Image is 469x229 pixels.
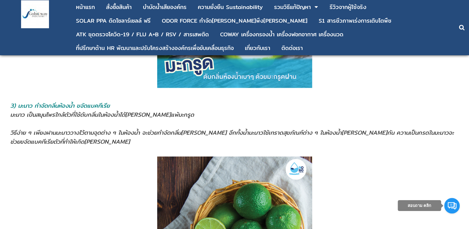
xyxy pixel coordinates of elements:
[106,4,132,10] div: สั่งซื้อสินค้า
[21,0,49,28] img: large-1644130236041.jpg
[76,45,234,51] div: ที่ปรึกษาด้าน HR พัฒนาและปรับโครงสร้างองค์กรเพื่อขับเคลื่อนธุรกิจ
[274,4,311,10] div: รวมวิธีแก้ปัญหา
[408,203,431,208] span: สอบถาม คลิก
[76,29,209,40] a: ATK ชุดตรวจโควิด-19 / FLU A+B / RSV / สารเสพติด
[274,1,311,13] a: รวมวิธีแก้ปัญหา
[76,1,95,13] a: หน้าแรก
[319,18,392,24] div: S1 สารชีวภาพเร่งการเติบโตพืช
[10,101,110,110] span: 3) มะนาว กำจัดกลิ่นห้องนํ้า ขจัดแบคทีเรีย
[220,32,343,37] div: COWAY เครื่องกรองน้ำ เครื่องฟอกอากาศ เครื่องนวด
[220,29,343,40] a: COWAY เครื่องกรองน้ำ เครื่องฟอกอากาศ เครื่องนวด
[319,15,392,27] a: S1 สารชีวภาพเร่งการเติบโตพืช
[281,45,303,51] div: ติดต่อเรา
[162,15,308,27] a: ODOR FORCE กำจัด[PERSON_NAME]พึง[PERSON_NAME]
[106,1,132,13] a: สั่งซื้อสินค้า
[76,42,234,54] a: ที่ปรึกษาด้าน HR พัฒนาและปรับโครงสร้างองค์กรเพื่อขับเคลื่อนธุรกิจ
[198,4,263,10] div: ความยั่งยืน Sustainability
[76,15,151,27] a: SOLAR PPA ติดโซลาร์เซลล์ ฟรี
[143,1,187,13] a: บําบัดน้ำเสียองค์กร
[76,4,95,10] div: หน้าแรก
[76,32,209,37] div: ATK ชุดตรวจโควิด-19 / FLU A+B / RSV / สารเสพติด
[10,128,454,146] span: วิธีง่าย ๆ เพียงฝานมะนาววางไว้ตามจุดต่าง ๆ ในห้องนํ้า จะช่วยกำจัดกลิ่น[PERSON_NAME] อีกทั้งน้ำมะน...
[330,4,366,10] div: รีวิวจากผู้ใช้จริง
[281,42,303,54] a: ติดต่อเรา
[198,1,263,13] a: ความยั่งยืน Sustainability
[10,110,194,119] span: มะนาว เป็นสมุนไพรใกล้ตัวที่ใช้ดับกลิ่นในห้องน้ำได้[PERSON_NAME]แพ้มะกรูด
[143,4,187,10] div: บําบัดน้ำเสียองค์กร
[245,42,270,54] a: เกี่ยวกับเรา
[162,18,308,24] div: ODOR FORCE กำจัด[PERSON_NAME]พึง[PERSON_NAME]
[76,18,151,24] div: SOLAR PPA ติดโซลาร์เซลล์ ฟรี
[330,1,366,13] a: รีวิวจากผู้ใช้จริง
[245,45,270,51] div: เกี่ยวกับเรา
